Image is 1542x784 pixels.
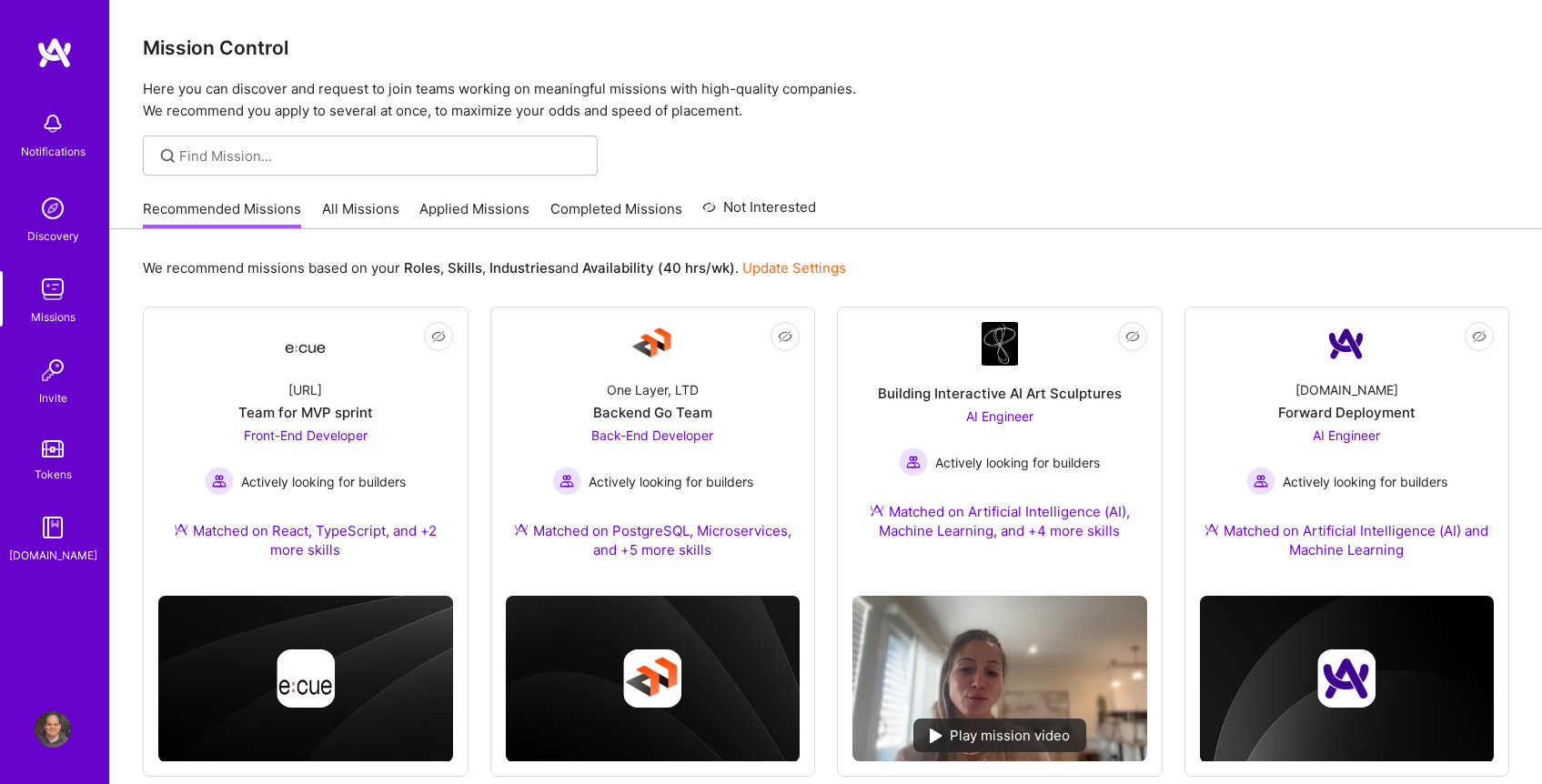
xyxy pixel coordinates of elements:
img: Actively looking for builders [1246,467,1275,496]
img: Ateam Purple Icon [174,522,188,537]
div: Play mission video [913,719,1086,752]
img: User Avatar [35,711,71,748]
img: Company logo [1317,649,1376,708]
div: Discovery [27,226,79,246]
span: Front-End Developer [244,427,368,443]
img: No Mission [852,596,1147,761]
div: Backend Go Team [593,403,712,422]
input: Find Mission... [179,146,584,166]
div: Matched on Artificial Intelligence (AI) and Machine Learning [1200,521,1495,559]
img: discovery [35,190,71,226]
div: [URL] [288,380,322,399]
img: guide book [35,509,71,546]
a: Company Logo[URL]Team for MVP sprintFront-End Developer Actively looking for buildersActively loo... [158,322,453,581]
div: [DOMAIN_NAME] [1295,380,1398,399]
a: Not Interested [702,196,816,229]
img: Actively looking for builders [899,447,928,477]
div: Matched on React, TypeScript, and +2 more skills [158,521,453,559]
div: [DOMAIN_NAME] [9,546,97,565]
img: teamwork [35,271,71,307]
img: Company logo [623,649,681,708]
span: Actively looking for builders [935,453,1100,472]
div: Tokens [35,465,72,484]
img: bell [35,106,71,142]
img: tokens [42,440,64,457]
a: Company LogoOne Layer, LTDBackend Go TeamBack-End Developer Actively looking for buildersActively... [506,322,801,581]
img: Company Logo [982,322,1018,366]
img: Ateam Purple Icon [514,522,529,537]
img: Actively looking for builders [205,467,234,496]
div: Building Interactive AI Art Sculptures [878,384,1122,403]
p: Here you can discover and request to join teams working on meaningful missions with high-quality ... [143,78,1509,122]
span: Actively looking for builders [1283,472,1447,491]
img: Invite [35,352,71,388]
i: icon EyeClosed [1125,329,1140,344]
a: Recommended Missions [143,199,301,229]
b: Roles [404,259,440,276]
span: Back-End Developer [591,427,713,443]
img: cover [506,596,801,762]
i: icon EyeClosed [431,329,446,344]
div: Missions [31,307,76,327]
a: Completed Missions [550,199,682,229]
img: cover [1200,596,1495,762]
img: play [930,729,942,743]
a: User Avatar [30,711,76,748]
img: Company Logo [630,322,674,366]
span: Actively looking for builders [241,472,406,491]
span: AI Engineer [1313,427,1380,443]
img: Company Logo [1325,322,1368,366]
b: Availability (40 hrs/wk) [582,259,735,276]
span: Actively looking for builders [589,472,753,491]
img: Ateam Purple Icon [870,503,884,518]
img: logo [36,36,73,69]
i: icon SearchGrey [157,146,178,166]
a: Applied Missions [419,199,529,229]
img: cover [158,596,453,762]
i: icon EyeClosed [778,329,792,344]
a: All Missions [322,199,399,229]
a: Company LogoBuilding Interactive AI Art SculpturesAI Engineer Actively looking for buildersActive... [852,322,1147,581]
img: Ateam Purple Icon [1204,522,1219,537]
div: Team for MVP sprint [238,403,373,422]
div: Invite [39,388,67,407]
div: One Layer, LTD [607,380,699,399]
span: AI Engineer [966,408,1033,424]
i: icon EyeClosed [1472,329,1487,344]
h3: Mission Control [143,36,1509,59]
img: Company logo [277,649,335,708]
a: Company Logo[DOMAIN_NAME]Forward DeploymentAI Engineer Actively looking for buildersActively look... [1200,322,1495,581]
b: Industries [489,259,555,276]
div: Forward Deployment [1278,403,1416,422]
div: Notifications [21,142,86,161]
b: Skills [448,259,482,276]
div: Matched on PostgreSQL, Microservices, and +5 more skills [506,521,801,559]
img: Actively looking for builders [552,467,581,496]
p: We recommend missions based on your , , and . [143,258,846,277]
div: Matched on Artificial Intelligence (AI), Machine Learning, and +4 more skills [852,502,1147,540]
img: Company Logo [284,327,328,360]
a: Update Settings [742,259,846,276]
